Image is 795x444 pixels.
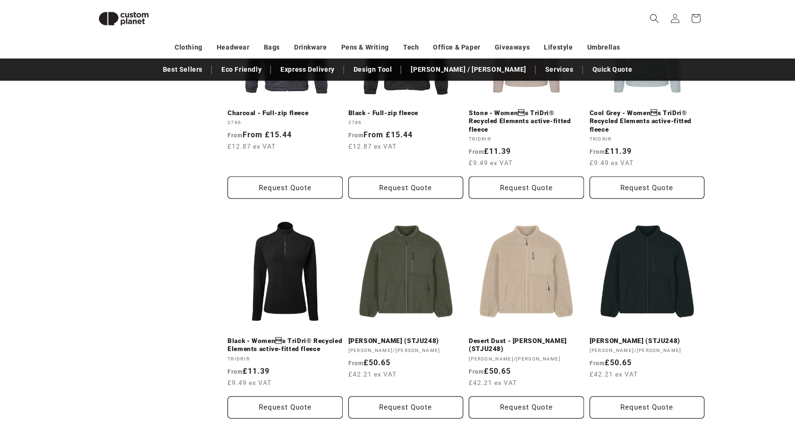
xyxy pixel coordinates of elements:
a: Tech [403,39,419,56]
button: Request Quote [469,396,584,419]
a: Lifestyle [544,39,573,56]
a: [PERSON_NAME] (STJU248) [348,337,464,345]
a: Giveaways [495,39,530,56]
a: Stone - Womens TriDri® Recycled Elements active-fitted fleece [469,109,584,134]
button: Request Quote [348,396,464,419]
a: [PERSON_NAME] (STJU248) [590,337,705,345]
a: Pens & Writing [341,39,389,56]
a: Services [541,61,578,78]
a: Clothing [175,39,203,56]
button: Request Quote [590,176,705,199]
a: Black - Womens TriDri® Recycled Elements active-fitted fleece [228,337,343,353]
a: Quick Quote [588,61,637,78]
a: Bags [264,39,280,56]
a: Best Sellers [158,61,207,78]
a: Charcoal - Full-zip fleece [228,109,343,117]
button: Request Quote [590,396,705,419]
a: [PERSON_NAME] / [PERSON_NAME] [406,61,531,78]
a: Drinkware [294,39,327,56]
summary: Search [644,8,665,29]
button: Request Quote [228,396,343,419]
a: Desert Dust - [PERSON_NAME] (STJU248) [469,337,584,353]
iframe: Chat Widget [637,342,795,444]
a: Eco Friendly [217,61,266,78]
button: Request Quote [228,176,343,199]
a: Black - Full-zip fleece [348,109,464,117]
button: Request Quote [469,176,584,199]
a: Headwear [217,39,250,56]
a: Express Delivery [276,61,339,78]
img: Custom Planet [91,4,157,34]
button: Request Quote [348,176,464,199]
a: Office & Paper [433,39,480,56]
a: Umbrellas [587,39,620,56]
a: Cool Grey - Womens TriDri® Recycled Elements active-fitted fleece [590,109,705,134]
a: Design Tool [349,61,397,78]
